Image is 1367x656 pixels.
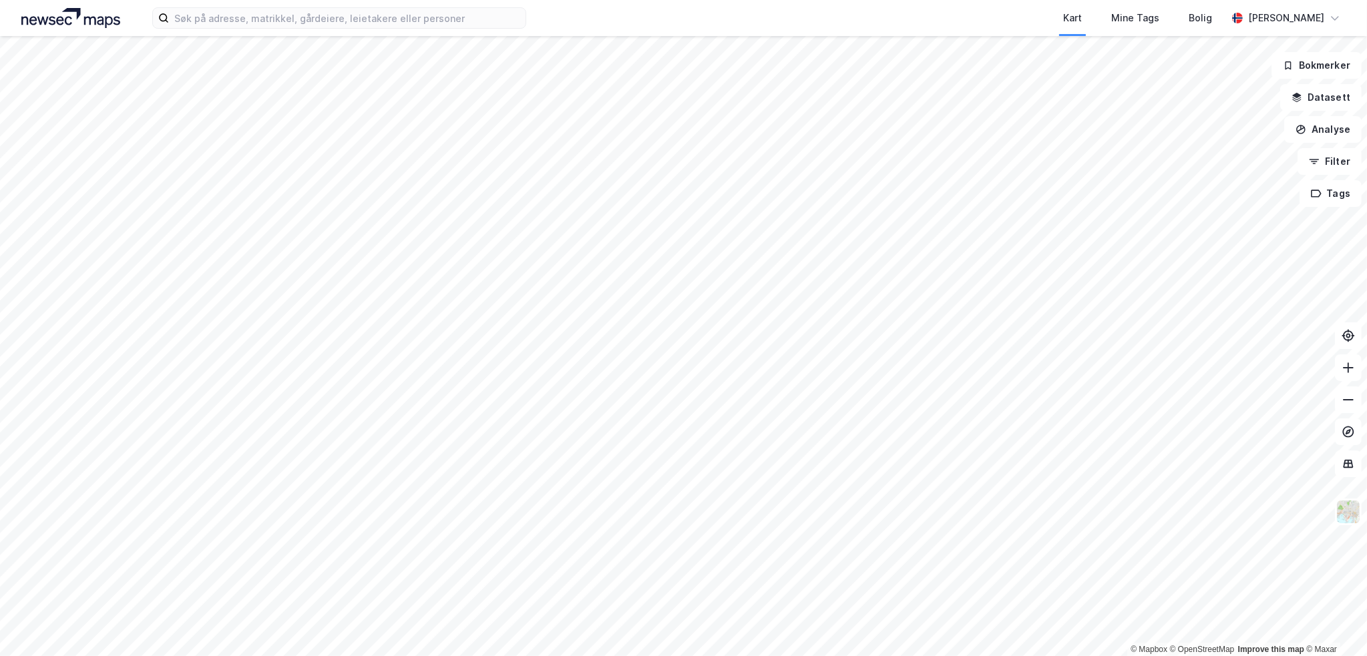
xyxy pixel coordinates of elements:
[1300,592,1367,656] div: Kontrollprogram for chat
[1111,10,1159,26] div: Mine Tags
[1300,592,1367,656] iframe: Chat Widget
[169,8,526,28] input: Søk på adresse, matrikkel, gårdeiere, leietakere eller personer
[1063,10,1082,26] div: Kart
[1189,10,1212,26] div: Bolig
[21,8,120,28] img: logo.a4113a55bc3d86da70a041830d287a7e.svg
[1248,10,1324,26] div: [PERSON_NAME]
